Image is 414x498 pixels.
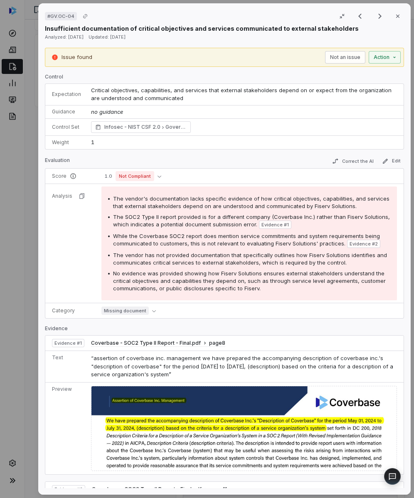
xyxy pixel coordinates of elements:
[113,213,390,228] span: The SOC2 Type II report provided is for a different company (Coverbase Inc.) rather than Fiserv S...
[91,108,123,115] span: no guidance
[210,486,227,493] span: page 11
[52,139,81,146] p: Weight
[52,91,81,98] p: Expectation
[113,195,389,209] span: The vendor's documentation lacks specific evidence of how critical objectives, capabilities, and ...
[45,34,84,40] span: Analyzed: [DATE]
[104,123,187,131] span: Infosec - NIST CSF 2.0 Govern - Organizational Context
[92,486,202,493] span: Coverbase - SOC2 Type II Report - Final.pdf
[91,355,393,378] span: “assertion of coverbase inc. management we have prepared the accompanying description of coverbas...
[45,325,404,335] p: Evidence
[52,193,72,199] p: Analysis
[78,9,93,24] button: Copy link
[101,307,149,315] span: Missing document
[92,486,227,493] button: Coverbase - SOC2 Type II Report - Final.pdfpage11
[261,221,289,228] span: Evidence # 1
[352,11,368,21] button: Previous result
[372,11,388,21] button: Next result
[329,156,377,166] button: Correct the AI
[325,51,365,64] button: Not an issue
[54,340,82,346] span: Evidence # 1
[101,171,165,181] button: 1.0Not Compliant
[113,270,386,292] span: No evidence was provided showing how Fiserv Solutions ensures external stakeholders understand th...
[54,486,83,493] span: Evidence # 2
[369,51,401,64] button: Action
[45,157,70,167] p: Evaluation
[91,87,393,102] span: Critical objectives, capabilities, and services that external stakeholders depend on or expect fr...
[379,156,404,166] button: Edit
[45,351,88,383] td: Text
[209,340,225,346] span: page 8
[350,240,378,247] span: Evidence # 2
[113,252,387,266] span: The vendor has not provided documentation that specifically outlines how Fiserv Solutions identif...
[91,340,201,346] span: Coverbase - SOC2 Type II Report - Final.pdf
[52,307,91,314] p: Category
[91,340,225,347] button: Coverbase - SOC2 Type II Report - Final.pdfpage8
[52,124,81,130] p: Control Set
[89,34,126,40] span: Updated: [DATE]
[113,233,380,247] span: While the Coverbase SOC2 report does mention service commitments and system requirements being co...
[91,386,397,471] img: 594397fab7f540358a23ef33006e7fb1_original.jpg_w1200.jpg
[45,24,359,33] p: Insufficient documentation of critical objectives and services communicated to external stakeholders
[52,108,81,115] p: Guidance
[47,13,74,20] span: # GV.OC-04
[52,173,91,179] p: Score
[116,171,154,181] span: Not Compliant
[62,53,92,61] p: Issue found
[45,382,88,474] td: Preview
[45,74,404,83] p: Control
[91,139,94,145] span: 1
